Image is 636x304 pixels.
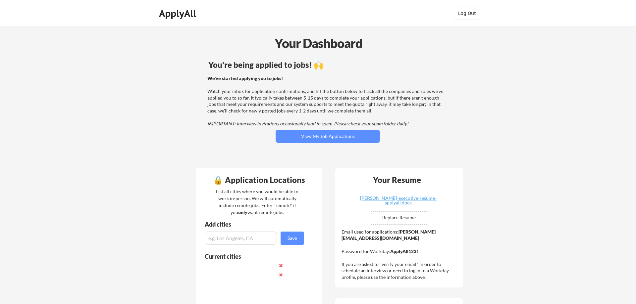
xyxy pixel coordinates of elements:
em: IMPORTANT: Interview invitations occasionally land in spam. Please check your spam folder daily! [207,121,408,126]
strong: [PERSON_NAME][EMAIL_ADDRESS][DOMAIN_NAME] [342,229,436,241]
button: View My Job Applications [276,130,380,143]
div: Your Dashboard [1,34,636,53]
a: [PERSON_NAME]-executive-resume-applyall.docx [359,196,438,206]
div: Watch your inbox for application confirmations, and hit the button below to track all the compani... [207,75,446,127]
div: 🔒 Application Locations [197,176,321,184]
div: Email used for applications: Password for Workday: If you are asked to "verify your email" in ord... [342,229,458,281]
input: e.g. Los Angeles, CA [205,232,277,245]
button: Log Out [454,7,480,20]
div: ApplyAll [159,8,198,19]
strong: We've started applying you to jobs! [207,75,283,81]
div: [PERSON_NAME]-executive-resume-applyall.docx [359,196,438,205]
button: Save [281,232,304,245]
div: You're being applied to jobs! 🙌 [208,61,447,69]
strong: ApplyAll123! [390,248,418,254]
div: Current cities [205,253,296,259]
div: List all cities where you would be able to work in-person. We will automatically include remote j... [212,188,303,216]
div: Your Resume [364,176,430,184]
div: Add cities [205,221,305,227]
strong: only [238,209,247,215]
